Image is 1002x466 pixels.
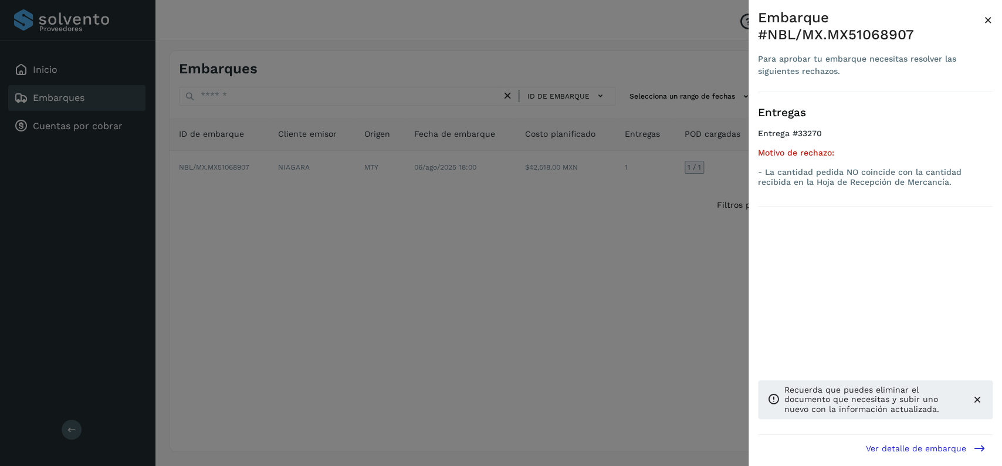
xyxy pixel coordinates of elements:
h5: Motivo de rechazo: [758,148,993,158]
p: - La cantidad pedida NO coincide con la cantidad recibida en la Hoja de Recepción de Mercancía. [758,167,993,187]
button: Ver detalle de embarque [859,435,993,461]
button: Close [984,9,993,31]
h4: Entrega #33270 [758,129,993,148]
h3: Entregas [758,106,993,120]
div: Para aprobar tu embarque necesitas resolver las siguientes rechazos. [758,53,984,77]
span: × [984,12,993,28]
div: Embarque #NBL/MX.MX51068907 [758,9,984,43]
p: Recuerda que puedes eliminar el documento que necesitas y subir uno nuevo con la información actu... [784,385,962,414]
span: Ver detalle de embarque [866,444,966,453]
